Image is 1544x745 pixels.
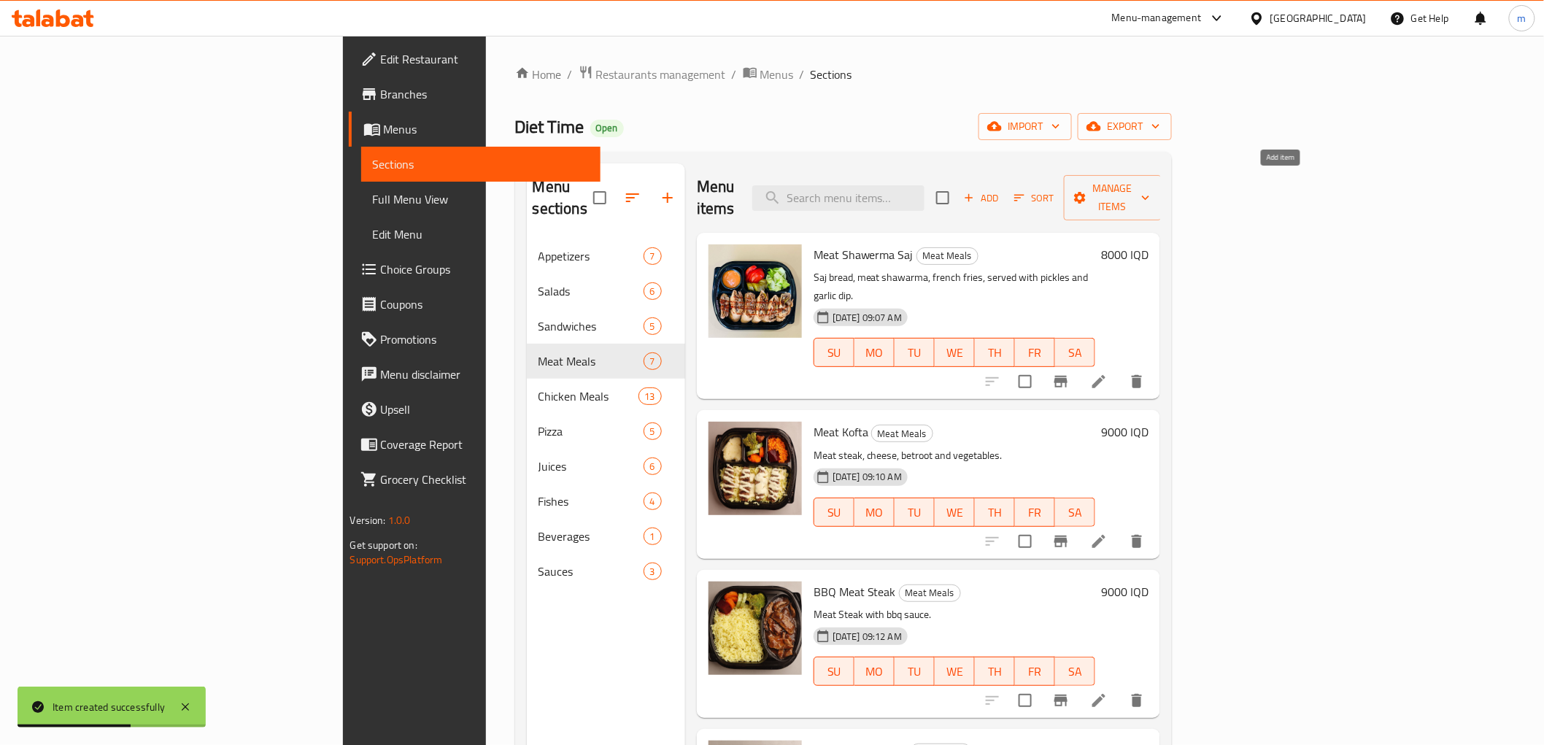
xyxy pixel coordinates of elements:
[539,458,644,475] div: Juices
[539,352,644,370] span: Meat Meals
[1021,502,1049,523] span: FR
[539,563,644,580] span: Sauces
[1078,113,1172,140] button: export
[1112,9,1202,27] div: Menu-management
[860,502,889,523] span: MO
[361,217,601,252] a: Edit Menu
[349,357,601,392] a: Menu disclaimer
[644,250,661,263] span: 7
[644,422,662,440] div: items
[981,661,1009,682] span: TH
[935,498,975,527] button: WE
[644,493,662,510] div: items
[1090,373,1108,390] a: Edit menu item
[975,657,1015,686] button: TH
[579,65,726,84] a: Restaurants management
[1021,342,1049,363] span: FR
[527,379,685,414] div: Chicken Meals13
[1101,582,1149,602] h6: 9000 IQD
[981,502,1009,523] span: TH
[644,530,661,544] span: 1
[935,338,975,367] button: WE
[349,252,601,287] a: Choice Groups
[53,699,165,715] div: Item created successfully
[1270,10,1367,26] div: [GEOGRAPHIC_DATA]
[381,401,589,418] span: Upsell
[644,317,662,335] div: items
[854,498,895,527] button: MO
[1119,364,1154,399] button: delete
[539,493,644,510] span: Fishes
[958,187,1005,209] button: Add
[644,352,662,370] div: items
[527,449,685,484] div: Juices6
[900,661,929,682] span: TU
[697,176,735,220] h2: Menu items
[381,296,589,313] span: Coupons
[871,425,933,442] div: Meat Meals
[381,331,589,348] span: Promotions
[350,550,443,569] a: Support.OpsPlatform
[539,247,644,265] div: Appetizers
[644,355,661,368] span: 7
[975,338,1015,367] button: TH
[814,269,1096,305] p: Saj bread, meat shawarma, french fries, served with pickles and garlic dip.
[895,657,935,686] button: TU
[962,190,1001,206] span: Add
[860,661,889,682] span: MO
[381,50,589,68] span: Edit Restaurant
[1011,187,1058,209] button: Sort
[820,502,849,523] span: SU
[615,180,650,215] span: Sort sections
[1010,526,1041,557] span: Select to update
[1055,657,1095,686] button: SA
[760,66,794,83] span: Menus
[917,247,978,264] span: Meat Meals
[732,66,737,83] li: /
[800,66,805,83] li: /
[1090,692,1108,709] a: Edit menu item
[361,147,601,182] a: Sections
[1061,661,1089,682] span: SA
[381,471,589,488] span: Grocery Checklist
[527,484,685,519] div: Fishes4
[1101,422,1149,442] h6: 9000 IQD
[1010,685,1041,716] span: Select to update
[1119,683,1154,718] button: delete
[978,113,1072,140] button: import
[349,42,601,77] a: Edit Restaurant
[900,342,929,363] span: TU
[596,66,726,83] span: Restaurants management
[1010,366,1041,397] span: Select to update
[709,244,802,338] img: Meat Shawerma Saj
[527,274,685,309] div: Salads6
[381,366,589,383] span: Menu disclaimer
[814,498,854,527] button: SU
[827,630,908,644] span: [DATE] 09:12 AM
[1061,342,1089,363] span: SA
[709,582,802,675] img: BBQ Meat Steak
[1015,338,1055,367] button: FR
[1021,661,1049,682] span: FR
[515,65,1173,84] nav: breadcrumb
[644,282,662,300] div: items
[527,233,685,595] nav: Menu sections
[539,282,644,300] span: Salads
[814,244,914,266] span: Meat Shawerma Saj
[916,247,978,265] div: Meat Meals
[373,190,589,208] span: Full Menu View
[941,661,969,682] span: WE
[527,554,685,589] div: Sauces3
[644,458,662,475] div: items
[539,317,644,335] span: Sandwiches
[1043,524,1078,559] button: Branch-specific-item
[811,66,852,83] span: Sections
[1090,533,1108,550] a: Edit menu item
[539,422,644,440] div: Pizza
[644,563,662,580] div: items
[895,498,935,527] button: TU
